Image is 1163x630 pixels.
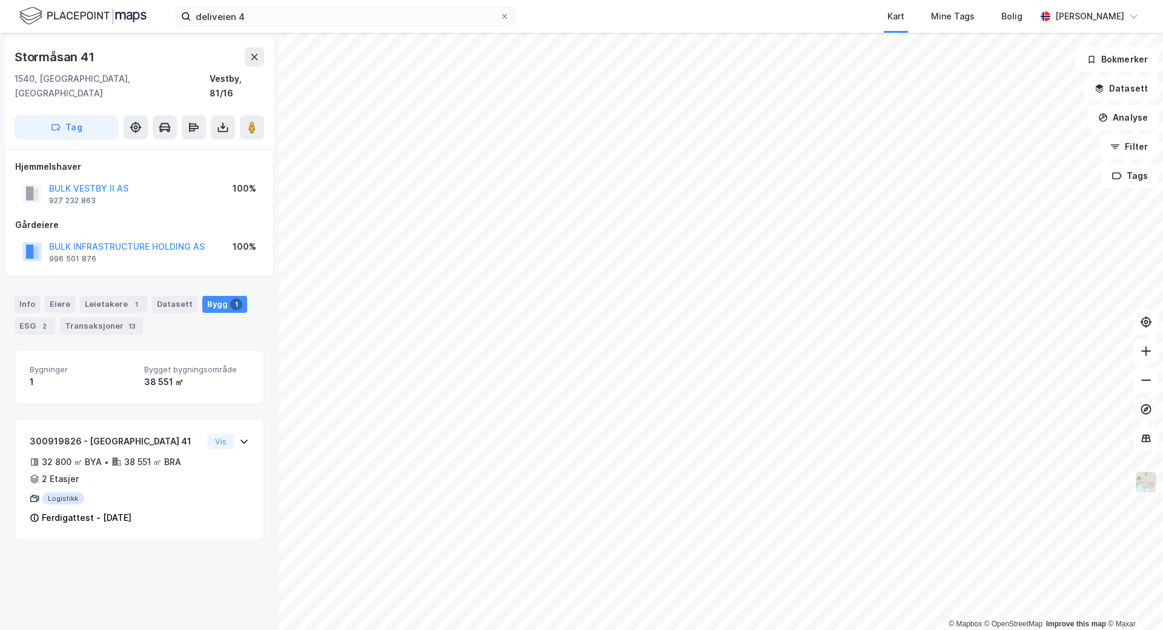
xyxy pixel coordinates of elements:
div: 1540, [GEOGRAPHIC_DATA], [GEOGRAPHIC_DATA] [15,72,210,101]
div: 100% [233,240,256,254]
div: 1 [230,298,242,310]
img: logo.f888ab2527a4732fd821a326f86c7f29.svg [19,5,147,27]
span: Bygget bygningsområde [144,364,249,375]
div: Mine Tags [931,9,975,24]
div: Datasett [152,296,197,313]
a: Mapbox [949,620,982,628]
div: 1 [130,298,142,310]
div: 927 232 863 [49,196,96,206]
div: 2 [38,320,50,332]
button: Vis [207,434,234,449]
a: OpenStreetMap [984,620,1043,628]
div: Vestby, 81/16 [210,72,264,101]
a: Improve this map [1046,620,1106,628]
div: 2 Etasjer [42,472,79,486]
img: Z [1135,471,1158,494]
div: 38 551 ㎡ [144,375,249,389]
div: Info [15,296,40,313]
div: Bygg [202,296,247,313]
div: 13 [126,320,138,332]
div: Transaksjoner [60,318,143,335]
button: Filter [1100,135,1158,159]
div: 38 551 ㎡ BRA [124,455,181,469]
div: 996 501 876 [49,254,96,264]
iframe: Chat Widget [1102,572,1163,630]
div: ESG [15,318,55,335]
div: Kart [887,9,904,24]
div: Gårdeiere [15,218,263,232]
div: Eiere [45,296,75,313]
button: Tag [15,115,119,139]
div: Leietakere [80,296,147,313]
div: [PERSON_NAME] [1055,9,1124,24]
div: 100% [233,181,256,196]
span: Bygninger [30,364,134,375]
div: 1 [30,375,134,389]
button: Tags [1102,164,1158,188]
div: Ferdigattest - [DATE] [42,511,131,525]
button: Bokmerker [1076,47,1158,72]
div: Hjemmelshaver [15,159,263,174]
button: Analyse [1088,106,1158,130]
div: Bolig [1001,9,1022,24]
div: 32 800 ㎡ BYA [42,455,102,469]
button: Datasett [1084,76,1158,101]
div: Stormåsan 41 [15,47,97,67]
input: Søk på adresse, matrikkel, gårdeiere, leietakere eller personer [191,7,500,25]
div: 300919826 - [GEOGRAPHIC_DATA] 41 [30,434,202,449]
div: • [104,457,109,467]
